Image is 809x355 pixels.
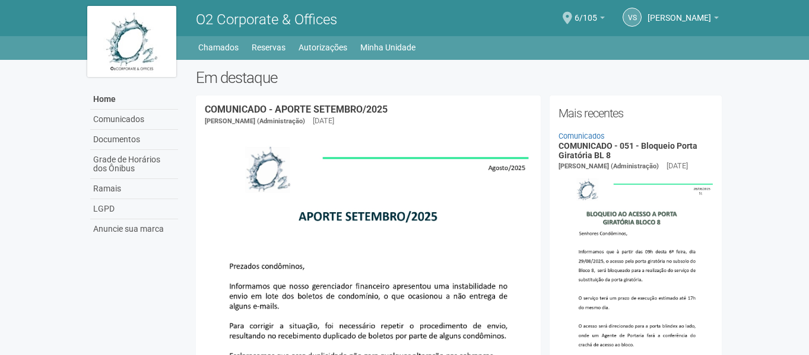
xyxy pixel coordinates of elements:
a: 6/105 [575,15,605,24]
span: [PERSON_NAME] (Administração) [205,117,305,125]
a: Documentos [90,130,178,150]
div: [DATE] [313,116,334,126]
h2: Em destaque [196,69,722,87]
a: [PERSON_NAME] [648,15,719,24]
a: COMUNICADO - 051 - Bloqueio Porta Giratória BL 8 [559,141,697,159]
h2: Mais recentes [559,104,713,122]
a: Anuncie sua marca [90,219,178,239]
a: Home [90,89,178,110]
a: Reservas [252,39,285,56]
a: Ramais [90,179,178,199]
a: Comunicados [90,110,178,130]
a: Comunicados [559,132,605,140]
a: Autorizações [299,39,347,56]
span: [PERSON_NAME] (Administração) [559,162,659,170]
span: VINICIUS SANTOS DA ROCHA CORREA [648,2,711,23]
span: 6/105 [575,2,597,23]
div: [DATE] [667,161,688,171]
span: O2 Corporate & Offices [196,11,337,28]
a: LGPD [90,199,178,219]
a: Minha Unidade [360,39,415,56]
a: Grade de Horários dos Ônibus [90,150,178,179]
a: Chamados [198,39,239,56]
a: COMUNICADO - APORTE SETEMBRO/2025 [205,104,388,115]
a: VS [623,8,642,27]
img: logo.jpg [87,6,176,77]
